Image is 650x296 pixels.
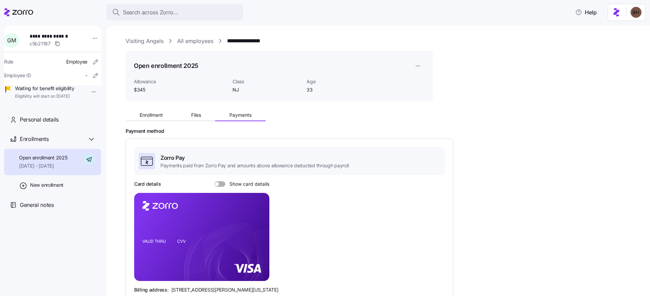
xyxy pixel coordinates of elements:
[19,163,67,169] span: [DATE] - [DATE]
[134,61,198,70] h1: Open enrollment 2025
[20,201,54,209] span: General notes
[19,154,67,161] span: Open enrollment 2025
[30,40,51,47] span: c5b21197
[123,8,178,17] span: Search across Zorro...
[229,113,252,117] span: Payments
[142,239,166,244] tspan: VALID THRU
[20,115,59,124] span: Personal details
[107,4,243,20] button: Search across Zorro...
[307,86,375,93] span: 33
[177,239,186,244] tspan: CVV
[191,113,201,117] span: Files
[85,72,87,79] span: -
[160,162,349,169] span: Payments paid from Zorro Pay and amounts above allowance deducted through payroll
[126,128,640,135] h2: Payment method
[140,113,163,117] span: Enrollment
[134,86,227,93] span: $345
[15,85,74,92] span: Waiting for benefit eligibility
[20,135,48,143] span: Enrollments
[4,72,31,79] span: Employee ID
[177,37,213,45] a: All employees
[575,8,597,16] span: Help
[160,154,349,162] span: Zorro Pay
[134,78,227,85] span: Allowance
[232,86,301,93] span: NJ
[4,58,13,65] span: Role
[232,78,301,85] span: Class
[631,7,641,18] img: c3c218ad70e66eeb89914ccc98a2927c
[134,286,169,293] span: Billing address:
[30,182,63,188] span: New enrollment
[7,38,16,43] span: G M
[225,181,269,187] span: Show card details
[171,286,279,293] span: [STREET_ADDRESS][PERSON_NAME][US_STATE]
[134,181,161,187] h3: Card details
[307,78,375,85] span: Age
[126,37,164,45] a: Visiting Angels
[570,5,602,19] button: Help
[66,58,87,65] span: Employee
[15,94,74,99] span: Eligibility will start on [DATE]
